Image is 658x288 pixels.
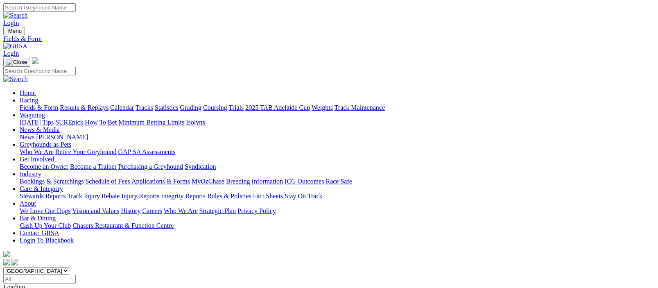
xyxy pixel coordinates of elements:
[3,27,25,35] button: Toggle navigation
[237,207,276,214] a: Privacy Policy
[142,207,162,214] a: Careers
[7,59,27,66] img: Close
[3,259,10,265] img: facebook.svg
[60,104,109,111] a: Results & Replays
[11,259,18,265] img: twitter.svg
[285,193,322,200] a: Stay On Track
[226,178,283,185] a: Breeding Information
[72,222,174,229] a: Chasers Restaurant & Function Centre
[3,43,27,50] img: GRSA
[312,104,333,111] a: Weights
[8,28,22,34] span: Menu
[70,163,117,170] a: Become a Trainer
[55,148,117,155] a: Retire Your Greyhound
[335,104,385,111] a: Track Maintenance
[20,207,655,215] div: About
[155,104,179,111] a: Statistics
[20,126,60,133] a: News & Media
[3,19,19,26] a: Login
[3,275,76,283] input: Select date
[3,12,28,19] img: Search
[20,178,84,185] a: Bookings & Scratchings
[36,134,88,141] a: [PERSON_NAME]
[20,193,655,200] div: Care & Integrity
[20,148,54,155] a: Who We Are
[185,163,216,170] a: Syndication
[20,163,68,170] a: Become an Owner
[20,229,59,236] a: Contact GRSA
[110,104,134,111] a: Calendar
[20,89,36,96] a: Home
[20,141,71,148] a: Greyhounds as Pets
[203,104,227,111] a: Coursing
[192,178,224,185] a: MyOzChase
[20,200,36,207] a: About
[161,193,206,200] a: Integrity Reports
[207,193,251,200] a: Rules & Policies
[20,119,54,126] a: [DATE] Tips
[326,178,352,185] a: Race Safe
[20,148,655,156] div: Greyhounds as Pets
[245,104,310,111] a: 2025 TAB Adelaide Cup
[3,50,19,57] a: Login
[20,163,655,170] div: Get Involved
[228,104,244,111] a: Trials
[136,104,153,111] a: Tracks
[285,178,324,185] a: ICG Outcomes
[55,119,83,126] a: SUREpick
[20,193,66,200] a: Stewards Reports
[20,119,655,126] div: Wagering
[20,222,71,229] a: Cash Up Your Club
[180,104,201,111] a: Grading
[20,134,655,141] div: News & Media
[20,156,54,163] a: Get Involved
[20,185,63,192] a: Care & Integrity
[164,207,198,214] a: Who We Are
[131,178,190,185] a: Applications & Forms
[3,58,30,67] button: Toggle navigation
[20,170,41,177] a: Industry
[20,215,56,222] a: Bar & Dining
[20,178,655,185] div: Industry
[118,148,176,155] a: GAP SA Assessments
[72,207,119,214] a: Vision and Values
[20,104,655,111] div: Racing
[20,207,70,214] a: We Love Our Dogs
[3,67,76,75] input: Search
[20,104,58,111] a: Fields & Form
[20,237,74,244] a: Login To Blackbook
[253,193,283,200] a: Fact Sheets
[67,193,120,200] a: Track Injury Rebate
[3,35,655,43] a: Fields & Form
[20,222,655,229] div: Bar & Dining
[118,163,183,170] a: Purchasing a Greyhound
[121,207,140,214] a: History
[186,119,206,126] a: Isolynx
[3,3,76,12] input: Search
[3,251,10,257] img: logo-grsa-white.png
[118,119,184,126] a: Minimum Betting Limits
[85,178,130,185] a: Schedule of Fees
[20,111,45,118] a: Wagering
[121,193,159,200] a: Injury Reports
[20,97,38,104] a: Racing
[3,75,28,83] img: Search
[20,134,34,141] a: News
[199,207,236,214] a: Strategic Plan
[85,119,117,126] a: How To Bet
[32,57,38,64] img: logo-grsa-white.png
